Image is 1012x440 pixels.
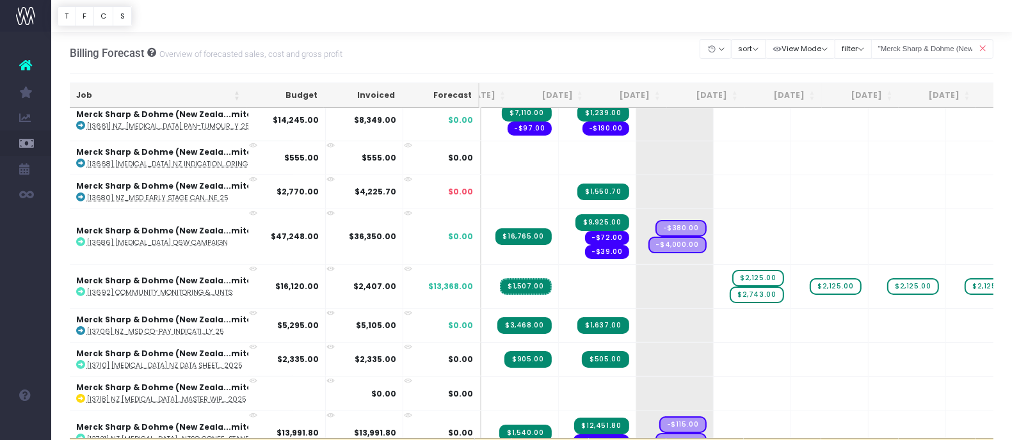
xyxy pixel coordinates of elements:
td: : [70,208,293,264]
strong: $2,335.00 [277,354,319,365]
strong: $4,225.70 [355,186,396,197]
button: F [76,6,94,26]
strong: Merck Sharp & Dohme (New Zeala...mited [76,180,257,191]
th: Budget [246,83,324,108]
strong: $8,349.00 [354,114,396,125]
span: $0.00 [449,354,474,365]
span: Streamtime order: PO11789 – Harry Clark Translation [508,122,551,136]
span: Streamtime Invoice: INV-5070 – [13721] NZ KEYTRUDA_NZSO Conference Stand [574,418,629,434]
button: S [113,6,132,26]
strong: Merck Sharp & Dohme (New Zeala...mited [76,275,257,286]
strong: $0.00 [371,388,396,399]
span: Streamtime Invoice: INV-5073 – [13686] KEYTRUDA Q6W Campaign [575,214,629,231]
strong: Merck Sharp & Dohme (New Zeala...mited [76,421,257,432]
span: wayahead Sales Forecast Item [730,287,783,303]
span: $13,368.00 [429,281,474,292]
abbr: [13718] NZ KEYTRUDA_Master WIP SOW Sep-Dec 2025 [87,395,246,404]
strong: $5,295.00 [277,320,319,331]
img: images/default_profile_image.png [16,414,35,434]
td: : [70,264,293,308]
th: Job: activate to sort column ascending [70,83,246,108]
td: : [70,141,293,175]
td: : [70,99,293,141]
button: sort [731,39,766,59]
span: Streamtime Invoice: INV-5098 – [13680] NZ_MSD Early Stage Cancer Updates June 25_Rescope [577,184,629,200]
td: : [70,308,293,342]
span: $0.00 [449,427,474,439]
abbr: [13661] NZ_KEYTRUDA Pan-tumour Assets - CMI/MPI New Indication (July 25) [87,122,252,131]
span: Streamtime Draft Expense: Printing – No supplier [648,237,707,253]
span: $0.00 [449,388,474,400]
strong: $2,770.00 [277,186,319,197]
abbr: [13680] NZ_MSD Early Stage Cancer Updates June 25 [87,193,228,203]
span: $0.00 [449,231,474,242]
td: : [70,175,293,208]
span: wayahead Sales Forecast Item [732,270,783,287]
abbr: [13706] NZ_MSD Co-pay Indication Updates July 25 [87,327,223,336]
td: : [70,376,293,410]
th: Oct 25: activate to sort column ascending [590,83,667,108]
input: Search... [871,39,994,59]
th: Invoiced [324,83,401,108]
strong: $2,407.00 [353,281,396,292]
strong: $36,350.00 [349,231,396,242]
strong: Merck Sharp & Dohme (New Zeala...mited [76,146,257,157]
strong: $14,245.00 [273,114,319,125]
span: $0.00 [449,186,474,198]
span: wayahead Sales Forecast Item [887,278,938,295]
abbr: [13686] KEYTRUDA Q6W Campaign [87,238,228,247]
span: Streamtime order: PO11859 – iStock [585,231,629,245]
span: $0.00 [449,320,474,331]
strong: $2,335.00 [355,354,396,365]
strong: Merck Sharp & Dohme (New Zeala...mited [76,314,257,325]
strong: Merck Sharp & Dohme (New Zeala...mited [76,348,257,359]
th: Dec 25: activate to sort column ascending [744,83,822,108]
small: Overview of forecasted sales, cost and gross profit [156,47,342,59]
span: Streamtime Invoice: INV-5033 – [13661] NZ_KEYTRUDA Pan-tumour Assets - CMI/MPI New Indication (Ju... [502,105,551,122]
span: Streamtime expense: TAPS - Member – ANZA (TAPS) [582,122,629,136]
th: Nov 25: activate to sort column ascending [667,83,744,108]
span: Streamtime Invoice: INV-5039 – [13686] KEYTRUDA Q6W Campaign [495,228,552,245]
strong: $13,991.80 [277,427,319,438]
button: T [58,6,76,26]
strong: $13,991.80 [354,427,396,438]
th: Forecast [401,83,479,108]
td: : [70,342,293,376]
span: $0.00 [449,114,474,126]
span: Streamtime Draft Expense: TAPS - Member – ANZA (TAPS) [655,220,707,237]
span: Billing Forecast [70,47,145,59]
abbr: [13710] KEYTRUDA NZ Data Sheet, CMI and Funding Statement Anchoring July 2025 [87,361,242,370]
span: $0.00 [449,152,474,164]
strong: Merck Sharp & Dohme (New Zeala...mited [76,109,257,120]
button: filter [835,39,872,59]
span: Streamtime Invoice: INV-5042 – [13706] NZ_MSD Co-pay Indication Updates July 25 [497,317,551,334]
strong: $47,248.00 [271,231,319,242]
th: Sep 25: activate to sort column ascending [512,83,590,108]
th: Jan 26: activate to sort column ascending [822,83,899,108]
span: Streamtime Invoice: INV-5075 – [13706] NZ_MSD Co-pay Indication Updates July 25 [577,317,629,334]
div: Vertical button group [58,6,132,26]
strong: $555.00 [284,152,319,163]
button: View Mode [766,39,835,59]
abbr: [13668] KEYTRUDA NZ Indications and Funding 8th May 2025 Anchoring [87,159,248,169]
span: Streamtime Invoice: INV-5079 – [13661] NZ_KEYTRUDA Pan-tumour Assets - CMI/MPI New Indication (Ju... [577,105,629,122]
span: Streamtime Invoice: INV-5076 – [13710] KEYTRUDA NZ Data Sheet, CMI and Funding Statement Anchorin... [582,351,629,368]
strong: $555.00 [362,152,396,163]
span: Streamtime Invoice: INV-5044 – [13710] KEYTRUDA NZ Data Sheet, CMI and Funding Statement Anchorin... [504,351,551,368]
span: Streamtime Invoice: INV-5040 – [13692] Community Monitoring & Management For Social Accounts<br /... [500,278,551,295]
strong: $5,105.00 [356,320,396,331]
strong: Merck Sharp & Dohme (New Zeala...mited [76,225,257,236]
span: Streamtime Draft Order: PO11878 – No supplier [659,416,707,433]
span: wayahead Sales Forecast Item [810,278,861,295]
strong: $16,120.00 [275,281,319,292]
span: Streamtime order: PO11860 – iStock [585,245,629,259]
strong: Merck Sharp & Dohme (New Zeala...mited [76,382,257,393]
abbr: [13692] Community Monitoring & Management For Social Accounts: [87,288,233,297]
button: C [93,6,114,26]
th: Feb 26: activate to sort column ascending [899,83,976,108]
